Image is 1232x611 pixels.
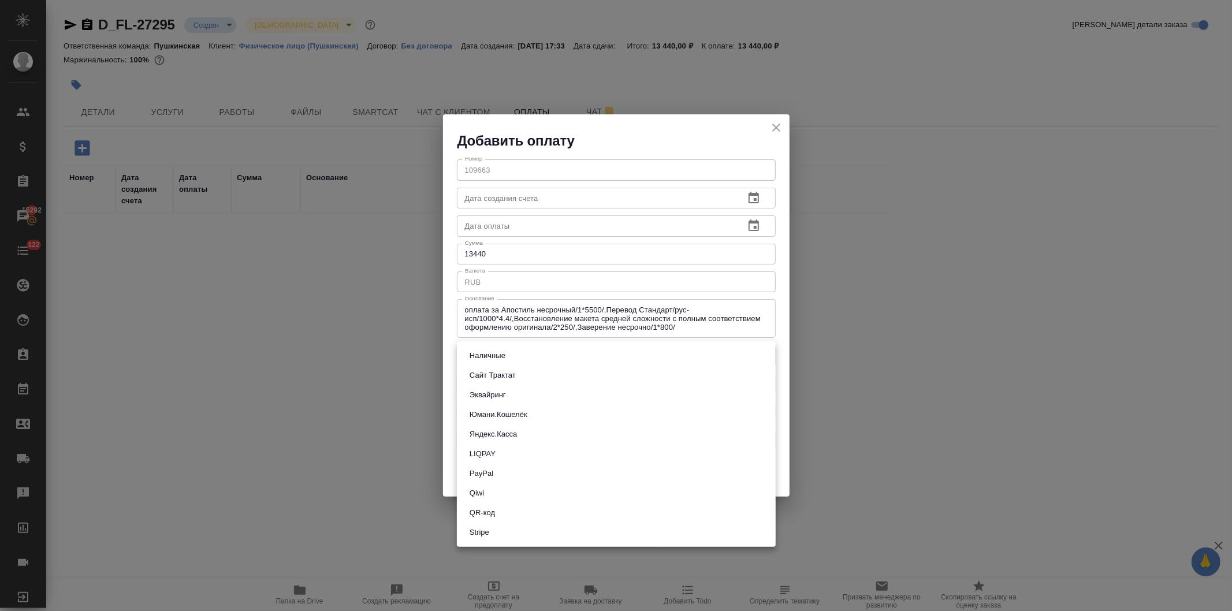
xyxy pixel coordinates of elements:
button: Юмани.Кошелёк [466,408,531,421]
button: Qiwi [466,487,487,500]
button: Яндекс.Касса [466,428,520,441]
button: QR-код [466,506,498,519]
button: Сайт Трактат [466,369,519,382]
button: Stripe [466,526,493,539]
button: PayPal [466,467,497,480]
button: Эквайринг [466,389,509,401]
button: Наличные [466,349,509,362]
button: LIQPAY [466,448,499,460]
